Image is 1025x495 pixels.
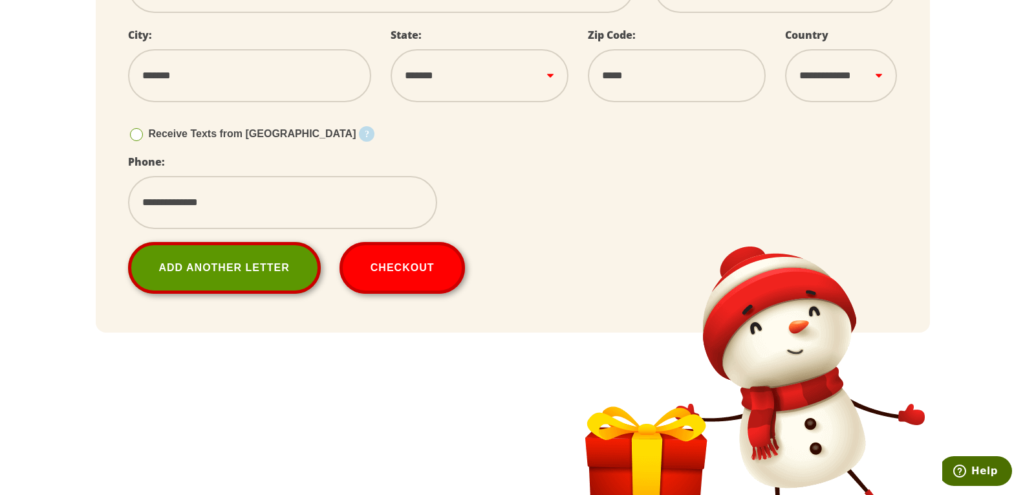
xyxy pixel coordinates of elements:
[149,128,356,139] span: Receive Texts from [GEOGRAPHIC_DATA]
[340,242,466,294] button: Checkout
[391,28,422,42] label: State:
[128,28,152,42] label: City:
[785,28,828,42] label: Country
[128,155,165,169] label: Phone:
[588,28,636,42] label: Zip Code:
[942,456,1012,489] iframe: Opens a widget where you can find more information
[128,242,321,294] a: Add Another Letter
